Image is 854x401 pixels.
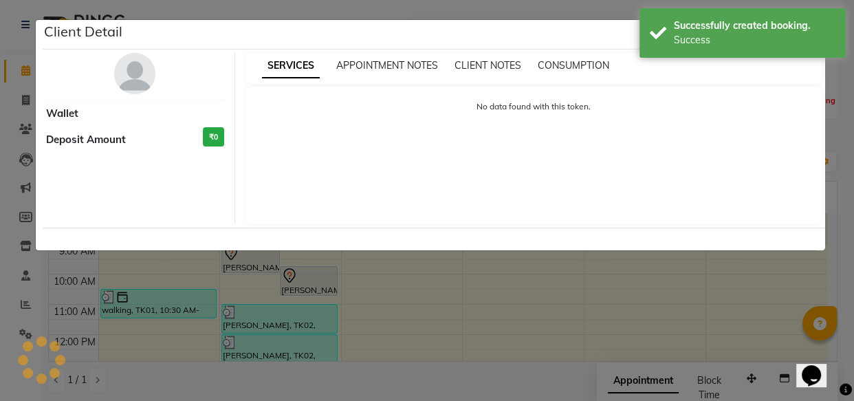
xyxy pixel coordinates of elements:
h3: ₹0 [203,127,224,147]
div: Success [674,33,835,47]
span: CLIENT NOTES [455,59,521,72]
iframe: chat widget [796,346,840,387]
span: SERVICES [262,54,320,78]
span: APPOINTMENT NOTES [336,59,438,72]
img: avatar [114,53,155,94]
div: Successfully created booking. [674,19,835,33]
h5: Client Detail [44,21,122,42]
p: No data found with this token. [259,100,809,113]
span: CONSUMPTION [538,59,609,72]
span: Deposit Amount [46,132,126,148]
span: Wallet [46,106,78,122]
